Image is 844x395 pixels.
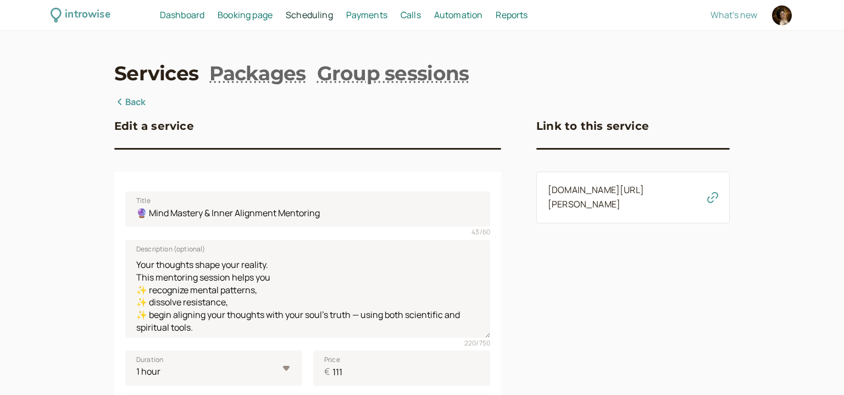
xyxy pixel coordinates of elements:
span: Calls [401,9,421,21]
a: Scheduling [286,8,333,23]
input: Price€ [313,350,490,386]
a: Payments [346,8,387,23]
span: Duration [136,354,163,365]
span: Reports [496,9,527,21]
span: Scheduling [286,9,333,21]
a: Services [114,59,198,87]
h3: Edit a service [114,117,194,135]
a: Automation [434,8,483,23]
span: What's new [710,9,757,21]
a: Back [114,95,146,109]
textarea: Description (optional) [125,240,490,338]
a: [DOMAIN_NAME][URL][PERSON_NAME] [548,184,644,210]
a: introwise [51,7,110,24]
button: What's new [710,10,757,20]
input: Title [125,191,490,227]
a: Booking page [218,8,273,23]
h3: Link to this service [536,117,649,135]
a: Calls [401,8,421,23]
span: Title [136,195,151,206]
a: Packages [209,59,306,87]
span: Price [324,354,340,365]
div: introwise [65,7,110,24]
span: Payments [346,9,387,21]
span: € [324,365,330,379]
span: Booking page [218,9,273,21]
span: Dashboard [160,9,204,21]
a: Reports [496,8,527,23]
iframe: Chat Widget [789,342,844,395]
a: Group sessions [317,59,469,87]
a: Dashboard [160,8,204,23]
span: Description (optional) [136,244,206,255]
span: Automation [434,9,483,21]
select: Duration [125,350,302,386]
a: Account [770,4,793,27]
